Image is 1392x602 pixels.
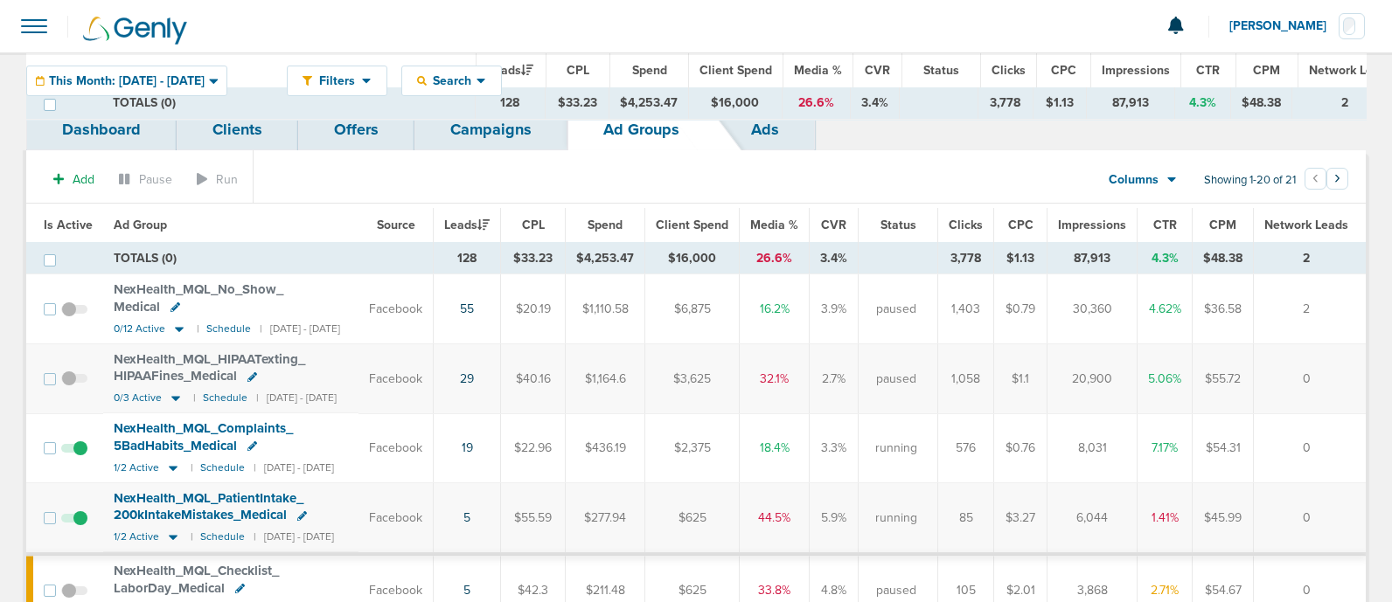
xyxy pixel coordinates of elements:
[114,351,305,384] span: NexHealth_ MQL_ HIPAATexting_ HIPAAFines_ Medical
[740,344,810,413] td: 32.1%
[645,243,740,274] td: $16,000
[865,63,890,78] span: CVR
[114,281,283,315] span: NexHealth_ MQL_ No_ Show_ Medical
[26,109,177,150] a: Dashboard
[83,17,187,45] img: Genly
[200,461,245,474] small: Schedule
[414,109,567,150] a: Campaigns
[923,63,959,78] span: Status
[1109,171,1159,189] span: Columns
[566,483,645,554] td: $277.94
[254,461,334,474] small: | [DATE] - [DATE]
[938,274,994,344] td: 1,403
[1326,168,1348,190] button: Go to next page
[949,218,983,232] span: Clicks
[880,218,916,232] span: Status
[114,420,293,453] span: NexHealth_ MQL_ Complaints_ 5BadHabits_ Medical
[566,413,645,482] td: $436.19
[1153,218,1177,232] span: CTR
[566,243,645,274] td: $4,253.47
[810,274,859,344] td: 3.9%
[875,509,917,527] span: running
[49,75,205,87] span: This Month: [DATE] - [DATE]
[1138,243,1193,274] td: 4.3%
[1138,344,1193,413] td: 5.06%
[1193,344,1254,413] td: $55.72
[197,322,198,336] small: |
[1047,243,1138,274] td: 87,913
[1008,218,1034,232] span: CPC
[203,391,247,405] small: Schedule
[114,218,167,232] span: Ad Group
[609,87,689,119] td: $4,253.47
[1254,483,1367,554] td: 0
[358,274,434,344] td: Facebook
[588,218,623,232] span: Spend
[1047,344,1138,413] td: 20,900
[254,530,334,543] small: | [DATE] - [DATE]
[1254,413,1367,482] td: 0
[1086,87,1174,119] td: 87,913
[1047,274,1138,344] td: 30,360
[1193,413,1254,482] td: $54.31
[1033,87,1086,119] td: $1.13
[645,344,740,413] td: $3,625
[645,413,740,482] td: $2,375
[994,344,1047,413] td: $1.1
[73,172,94,187] span: Add
[994,243,1047,274] td: $1.13
[1175,87,1230,119] td: 4.3%
[782,87,850,119] td: 26.6%
[200,530,245,543] small: Schedule
[1264,218,1348,232] span: Network Leads
[850,87,899,119] td: 3.4%
[1047,413,1138,482] td: 8,031
[488,63,533,78] span: Leads
[938,344,994,413] td: 1,058
[810,344,859,413] td: 2.7%
[994,483,1047,554] td: $3.27
[567,63,589,78] span: CPL
[114,391,162,405] span: 0/3 Active
[740,274,810,344] td: 16.2%
[434,243,501,274] td: 128
[1138,274,1193,344] td: 4.62%
[501,413,566,482] td: $22.96
[193,391,194,405] small: |
[992,63,1026,78] span: Clicks
[256,391,337,405] small: | [DATE] - [DATE]
[567,109,715,150] a: Ad Groups
[1051,63,1076,78] span: CPC
[103,243,434,274] td: TOTALS (0)
[994,274,1047,344] td: $0.79
[740,483,810,554] td: 44.5%
[1254,344,1367,413] td: 0
[114,490,303,523] span: NexHealth_ MQL_ PatientIntake_ 200kIntakeMistakes_ Medical
[545,87,609,119] td: $33.23
[1254,274,1367,344] td: 2
[1058,218,1126,232] span: Impressions
[821,218,846,232] span: CVR
[501,483,566,554] td: $55.59
[1047,483,1138,554] td: 6,044
[938,413,994,482] td: 576
[312,73,362,88] span: Filters
[501,344,566,413] td: $40.16
[444,218,490,232] span: Leads
[794,63,842,78] span: Media %
[994,413,1047,482] td: $0.76
[645,274,740,344] td: $6,875
[689,87,782,119] td: $16,000
[876,301,916,318] span: paused
[114,63,167,78] span: Ad Group
[358,413,434,482] td: Facebook
[462,440,473,455] a: 19
[978,87,1033,119] td: 3,778
[1229,20,1339,32] span: [PERSON_NAME]
[377,218,415,232] span: Source
[740,413,810,482] td: 18.4%
[810,413,859,482] td: 3.3%
[358,344,434,413] td: Facebook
